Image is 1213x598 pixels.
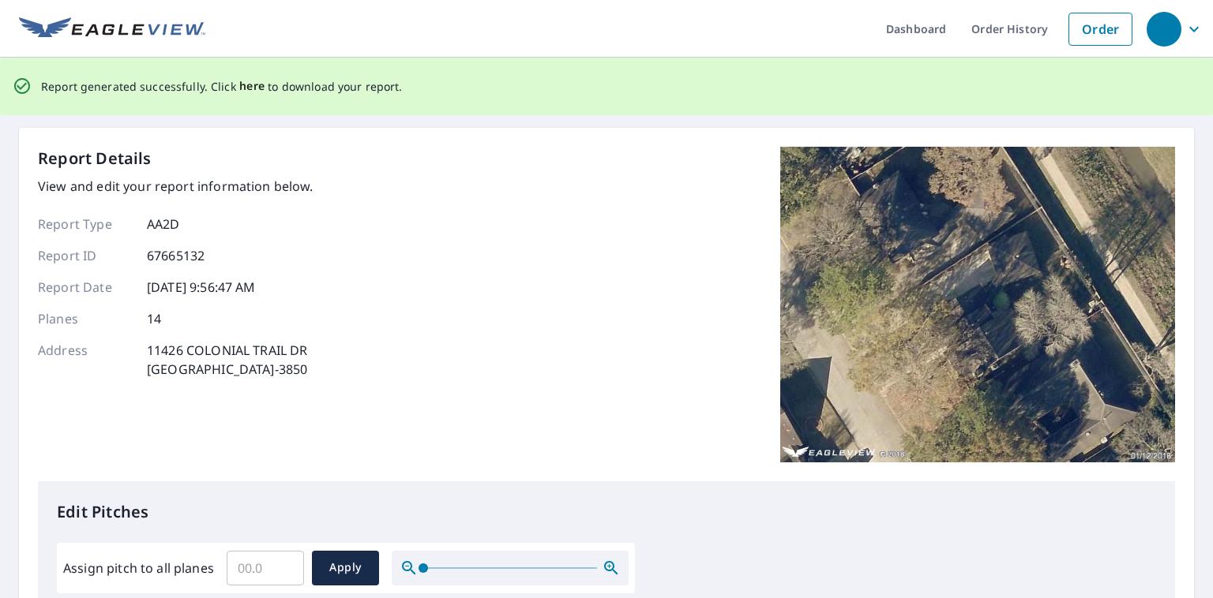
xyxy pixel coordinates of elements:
span: Apply [325,558,366,577]
p: [DATE] 9:56:47 AM [147,278,256,297]
p: Planes [38,309,133,328]
button: Apply [312,551,379,585]
p: Report ID [38,246,133,265]
p: Report Details [38,147,152,170]
p: Address [38,341,133,379]
p: Report Date [38,278,133,297]
a: Order [1068,13,1132,46]
p: Report Type [38,215,133,234]
button: here [239,77,265,96]
label: Assign pitch to all planes [63,559,214,577]
p: Edit Pitches [57,500,1156,524]
img: Top image [780,147,1175,462]
p: AA2D [147,215,180,234]
p: 14 [147,309,161,328]
p: Report generated successfully. Click to download your report. [41,77,403,96]
p: 11426 COLONIAL TRAIL DR [GEOGRAPHIC_DATA]-3850 [147,341,307,379]
input: 00.0 [227,546,304,590]
p: 67665132 [147,246,205,265]
img: EV Logo [19,17,205,41]
p: View and edit your report information below. [38,177,314,196]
